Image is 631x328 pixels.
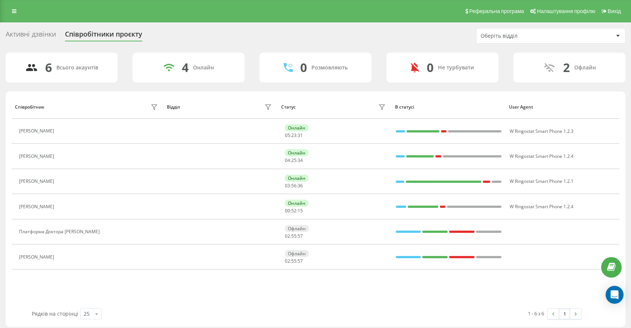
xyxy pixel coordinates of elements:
[469,8,524,14] span: Реферальна програма
[285,124,308,131] div: Онлайн
[298,182,303,189] span: 36
[481,33,570,39] div: Оберіть відділ
[32,310,78,317] span: Рядків на сторінці
[285,133,303,138] div: : :
[285,207,290,214] span: 00
[510,203,574,210] span: W Ringostat Smart Phone 1.2.4
[19,154,56,159] div: [PERSON_NAME]
[285,183,303,188] div: : :
[510,153,574,159] span: W Ringostat Smart Phone 1.2.4
[285,175,308,182] div: Онлайн
[537,8,595,14] span: Налаштування профілю
[510,128,574,134] span: W Ringostat Smart Phone 1.2.3
[606,286,624,304] div: Open Intercom Messenger
[298,233,303,239] span: 57
[65,30,142,42] div: Співробітники проєкту
[291,157,296,163] span: 25
[291,258,296,264] span: 55
[285,225,309,232] div: Офлайн
[84,310,90,318] div: 25
[285,200,308,207] div: Онлайн
[285,132,290,138] span: 05
[19,254,56,260] div: [PERSON_NAME]
[6,30,56,42] div: Активні дзвінки
[563,60,570,75] div: 2
[19,128,56,134] div: [PERSON_NAME]
[291,132,296,138] span: 23
[291,233,296,239] span: 55
[15,104,44,110] div: Співробітник
[285,158,303,163] div: : :
[298,157,303,163] span: 34
[285,182,290,189] span: 03
[438,65,474,71] div: Не турбувати
[291,182,296,189] span: 56
[298,132,303,138] span: 31
[298,207,303,214] span: 15
[559,309,570,319] a: 1
[574,65,596,71] div: Офлайн
[395,104,502,110] div: В статусі
[509,104,616,110] div: User Agent
[167,104,180,110] div: Відділ
[56,65,98,71] div: Всього акаунтів
[281,104,296,110] div: Статус
[285,149,308,156] div: Онлайн
[427,60,433,75] div: 0
[182,60,189,75] div: 4
[19,179,56,184] div: [PERSON_NAME]
[298,258,303,264] span: 57
[285,250,309,257] div: Офлайн
[300,60,307,75] div: 0
[510,178,574,184] span: W Ringostat Smart Phone 1.2.1
[19,229,102,234] div: Платформа Доктора [PERSON_NAME]
[45,60,52,75] div: 6
[528,310,544,317] div: 1 - 6 з 6
[285,258,290,264] span: 02
[193,65,214,71] div: Онлайн
[285,157,290,163] span: 04
[285,208,303,213] div: : :
[311,65,348,71] div: Розмовляють
[285,234,303,239] div: : :
[291,207,296,214] span: 52
[285,259,303,264] div: : :
[608,8,621,14] span: Вихід
[285,233,290,239] span: 02
[19,204,56,209] div: [PERSON_NAME]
